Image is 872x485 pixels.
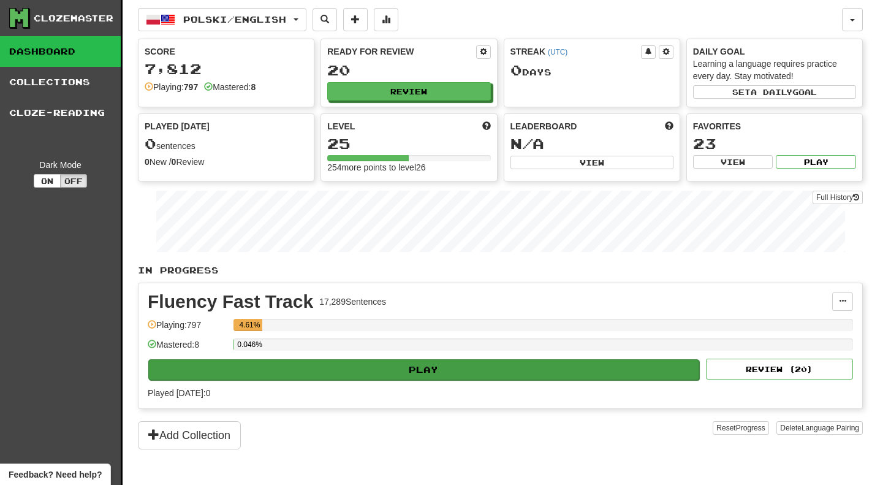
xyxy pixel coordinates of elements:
div: Clozemaster [34,12,113,25]
div: 4.61% [237,319,262,331]
div: Daily Goal [693,45,856,58]
strong: 797 [184,82,198,92]
button: Seta dailygoal [693,85,856,99]
span: Played [DATE]: 0 [148,388,210,398]
span: Leaderboard [510,120,577,132]
strong: 0 [145,157,150,167]
button: View [510,156,673,169]
div: sentences [145,136,308,152]
button: Add Collection [138,421,241,449]
div: 7,812 [145,61,308,77]
div: Ready for Review [327,45,476,58]
strong: 0 [172,157,176,167]
button: More stats [374,8,398,31]
button: Add sentence to collection [343,8,368,31]
div: New / Review [145,156,308,168]
button: DeleteLanguage Pairing [776,421,863,435]
span: Level [327,120,355,132]
button: On [34,174,61,188]
span: 0 [145,135,156,152]
div: 23 [693,136,856,151]
span: Open feedback widget [9,468,102,481]
span: Progress [736,424,765,432]
div: 17,289 Sentences [319,296,386,308]
strong: 8 [251,82,256,92]
span: Language Pairing [802,424,859,432]
div: 25 [327,136,490,151]
button: ResetProgress [713,421,768,435]
a: (UTC) [548,48,567,56]
button: Off [60,174,87,188]
div: Mastered: [204,81,256,93]
a: Full History [813,191,863,204]
span: 0 [510,61,522,78]
span: This week in points, UTC [665,120,673,132]
button: Search sentences [313,8,337,31]
div: Score [145,45,308,58]
span: a daily [751,88,792,96]
button: Review (20) [706,359,853,380]
button: Play [776,155,856,169]
span: Played [DATE] [145,120,210,132]
div: Playing: 797 [148,319,227,339]
div: Mastered: 8 [148,338,227,359]
button: Polski/English [138,8,306,31]
div: Dark Mode [9,159,112,171]
div: 20 [327,63,490,78]
div: Favorites [693,120,856,132]
button: View [693,155,773,169]
div: Day s [510,63,673,78]
span: Score more points to level up [482,120,491,132]
div: Playing: [145,81,198,93]
span: Polski / English [183,14,286,25]
span: N/A [510,135,544,152]
button: Review [327,82,490,101]
button: Play [148,359,699,380]
div: Fluency Fast Track [148,292,313,311]
p: In Progress [138,264,863,277]
div: 254 more points to level 26 [327,161,490,174]
div: Streak [510,45,641,58]
div: Learning a language requires practice every day. Stay motivated! [693,58,856,82]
